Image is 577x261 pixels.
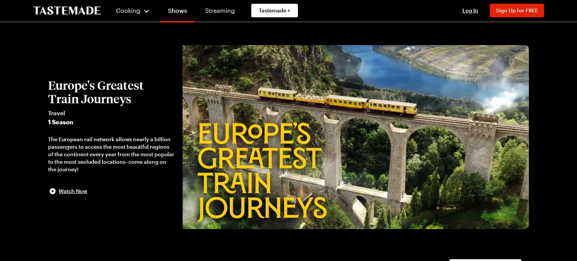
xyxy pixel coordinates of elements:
span: Sign Up for FREE [496,7,538,14]
a: To Tastemade Home Page [33,6,101,15]
button: Sign Up for FREE [490,4,544,17]
button: Europe's Greatest Train JourneysTravel1 SeasonThe European rail network allows nearly a billion p... [48,78,175,196]
span: Log In [462,7,478,14]
img: Europe's Greatest Train Journeys [183,45,529,229]
button: Log In [455,7,485,14]
span: Cooking [116,7,140,14]
span: Watch Now [59,187,87,195]
h2: Europe's Greatest Train Journeys [48,78,175,106]
button: Cooking [116,2,150,20]
a: Shows [160,2,195,23]
div: The European rail network allows nearly a billion passengers to access the most beautiful regions... [48,136,175,173]
a: Tastemade + [251,4,298,17]
span: Tastemade + [259,7,290,14]
span: Travel [48,109,175,118]
span: 1 Season [48,118,175,127]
